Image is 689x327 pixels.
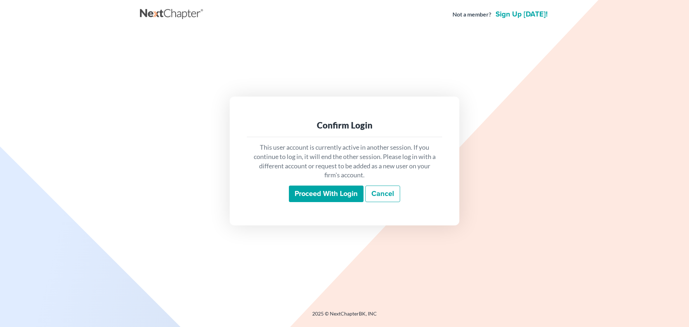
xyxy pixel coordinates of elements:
[289,186,364,202] input: Proceed with login
[453,10,491,19] strong: Not a member?
[253,143,436,180] p: This user account is currently active in another session. If you continue to log in, it will end ...
[253,120,436,131] div: Confirm Login
[140,310,549,323] div: 2025 © NextChapterBK, INC
[494,11,549,18] a: Sign up [DATE]!
[365,186,400,202] a: Cancel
